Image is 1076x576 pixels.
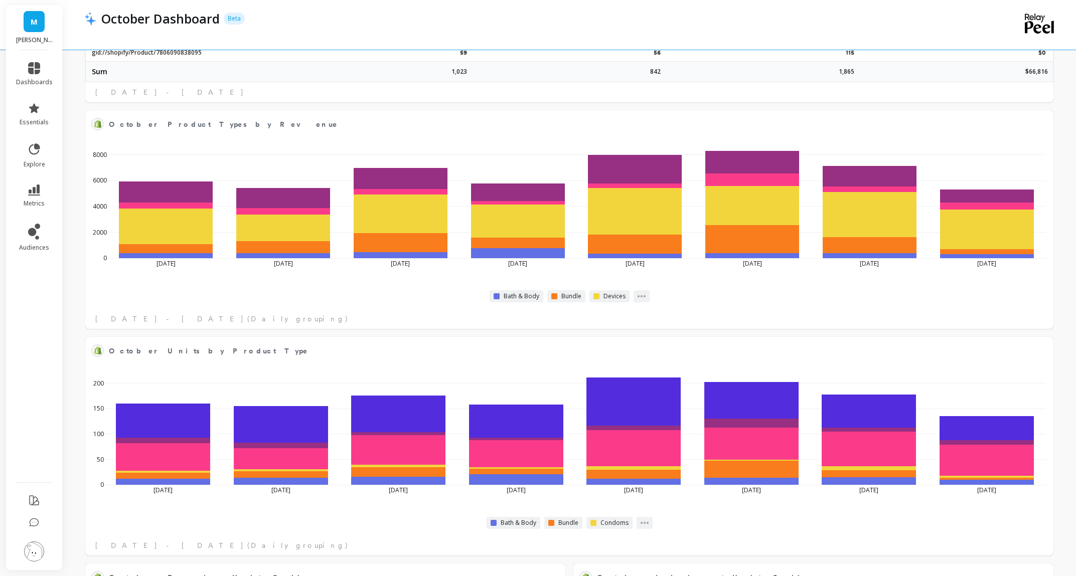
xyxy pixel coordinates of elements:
[101,10,220,27] p: October Dashboard
[839,68,854,76] p: 1,865
[109,119,338,130] span: October Product Types by Revenue
[20,118,49,126] span: essentials
[84,12,96,26] img: header icon
[603,292,626,300] span: Devices
[846,48,854,57] p: 115
[109,117,1015,131] span: October Product Types by Revenue
[16,78,53,86] span: dashboards
[247,540,349,550] span: (Daily grouping)
[109,344,1015,358] span: October Units by Product Type
[31,16,38,28] span: M
[504,292,539,300] span: Bath & Body
[247,314,349,324] span: (Daily grouping)
[224,13,245,25] p: Beta
[501,519,536,527] span: Bath & Body
[650,68,661,76] p: 842
[16,36,53,44] p: maude
[558,519,578,527] span: Bundle
[460,48,467,57] p: 59
[24,541,44,561] img: profile picture
[654,48,661,57] p: 56
[95,540,244,550] span: [DATE] - [DATE]
[19,244,49,252] span: audiences
[109,346,309,356] span: October Units by Product Type
[1038,48,1048,57] p: $0
[561,292,581,300] span: Bundle
[451,68,467,76] p: 1,023
[24,200,45,208] span: metrics
[95,314,244,324] span: [DATE] - [DATE]
[24,160,45,168] span: explore
[600,519,629,527] span: Condoms
[1025,68,1048,76] p: $66,816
